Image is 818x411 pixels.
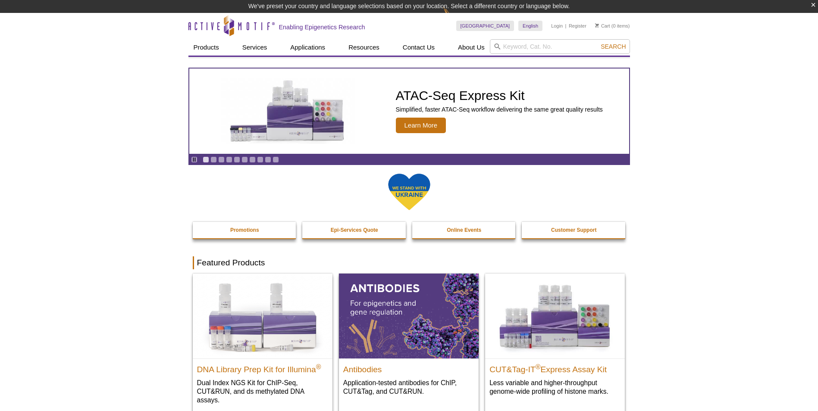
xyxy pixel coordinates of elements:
[193,222,297,238] a: Promotions
[595,23,610,29] a: Cart
[188,39,224,56] a: Products
[489,361,621,374] h2: CUT&Tag-IT Express Assay Kit
[189,68,629,154] a: ATAC-Seq Express Kit ATAC-Seq Express Kit Simplified, faster ATAC-Seq workflow delivering the sam...
[230,227,259,233] strong: Promotions
[595,23,599,28] img: Your Cart
[396,89,603,102] h2: ATAC-Seq Express Kit
[285,39,330,56] a: Applications
[279,23,365,31] h2: Enabling Epigenetics Research
[551,227,596,233] strong: Customer Support
[302,222,407,238] a: Epi-Services Quote
[412,222,517,238] a: Online Events
[489,378,621,396] p: Less variable and higher-throughput genome-wide profiling of histone marks​.
[396,106,603,113] p: Simplified, faster ATAC-Seq workflow delivering the same great quality results
[265,156,271,163] a: Go to slide 9
[339,274,479,404] a: All Antibodies Antibodies Application-tested antibodies for ChIP, CUT&Tag, and CUT&RUN.
[343,361,474,374] h2: Antibodies
[569,23,586,29] a: Register
[485,274,625,358] img: CUT&Tag-IT® Express Assay Kit
[203,156,209,163] a: Go to slide 1
[343,39,385,56] a: Resources
[396,118,446,133] span: Learn More
[398,39,440,56] a: Contact Us
[217,78,359,144] img: ATAC-Seq Express Kit
[193,256,626,269] h2: Featured Products
[210,156,217,163] a: Go to slide 2
[551,23,563,29] a: Login
[518,21,542,31] a: English
[316,363,321,370] sup: ®
[273,156,279,163] a: Go to slide 10
[456,21,514,31] a: [GEOGRAPHIC_DATA]
[453,39,490,56] a: About Us
[443,6,466,27] img: Change Here
[485,274,625,404] a: CUT&Tag-IT® Express Assay Kit CUT&Tag-IT®Express Assay Kit Less variable and higher-throughput ge...
[234,156,240,163] a: Go to slide 5
[490,39,630,54] input: Keyword, Cat. No.
[193,274,332,358] img: DNA Library Prep Kit for Illumina
[197,361,328,374] h2: DNA Library Prep Kit for Illumina
[565,21,567,31] li: |
[257,156,263,163] a: Go to slide 8
[343,378,474,396] p: Application-tested antibodies for ChIP, CUT&Tag, and CUT&RUN.
[536,363,541,370] sup: ®
[598,43,628,50] button: Search
[447,227,481,233] strong: Online Events
[331,227,378,233] strong: Epi-Services Quote
[601,43,626,50] span: Search
[522,222,626,238] a: Customer Support
[226,156,232,163] a: Go to slide 4
[189,68,629,154] article: ATAC-Seq Express Kit
[191,156,197,163] a: Toggle autoplay
[241,156,248,163] a: Go to slide 6
[595,21,630,31] li: (0 items)
[388,173,431,211] img: We Stand With Ukraine
[339,274,479,358] img: All Antibodies
[249,156,256,163] a: Go to slide 7
[237,39,273,56] a: Services
[197,378,328,405] p: Dual Index NGS Kit for ChIP-Seq, CUT&RUN, and ds methylated DNA assays.
[218,156,225,163] a: Go to slide 3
